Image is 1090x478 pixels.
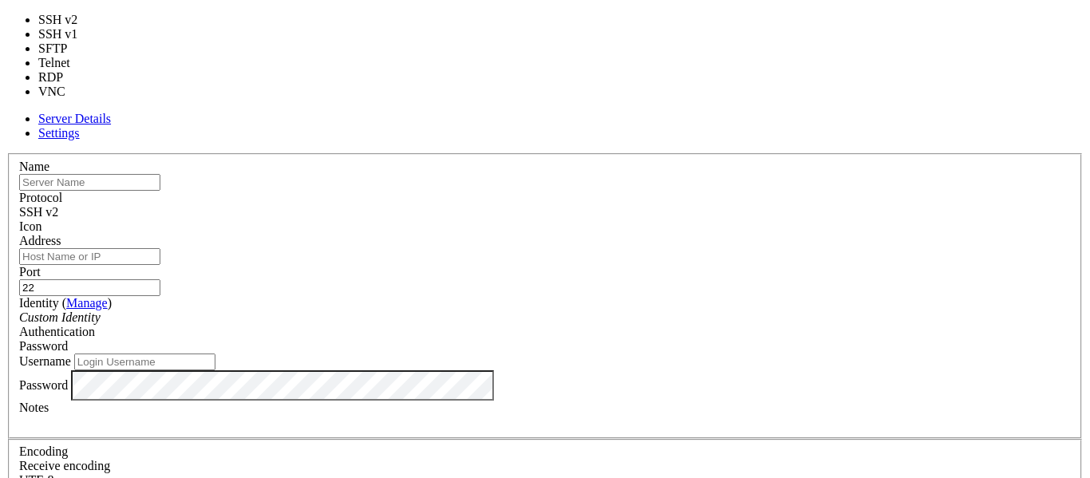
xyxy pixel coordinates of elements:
[19,265,41,279] label: Port
[19,191,62,204] label: Protocol
[19,219,41,233] label: Icon
[19,459,110,472] label: Set the expected encoding for data received from the host. If the encodings do not match, visual ...
[19,205,1071,219] div: SSH v2
[38,27,97,41] li: SSH v1
[19,339,1071,354] div: Password
[38,70,97,85] li: RDP
[19,174,160,191] input: Server Name
[19,377,68,391] label: Password
[19,234,61,247] label: Address
[66,296,108,310] a: Manage
[19,296,112,310] label: Identity
[19,310,101,324] i: Custom Identity
[38,13,97,27] li: SSH v2
[38,126,80,140] a: Settings
[38,41,97,56] li: SFTP
[19,401,49,414] label: Notes
[19,444,68,458] label: Encoding
[38,56,97,70] li: Telnet
[62,296,112,310] span: ( )
[19,160,49,173] label: Name
[19,279,160,296] input: Port Number
[38,85,97,99] li: VNC
[19,354,71,368] label: Username
[38,112,111,125] a: Server Details
[19,339,68,353] span: Password
[74,354,215,370] input: Login Username
[19,205,58,219] span: SSH v2
[19,310,1071,325] div: Custom Identity
[19,325,95,338] label: Authentication
[19,248,160,265] input: Host Name or IP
